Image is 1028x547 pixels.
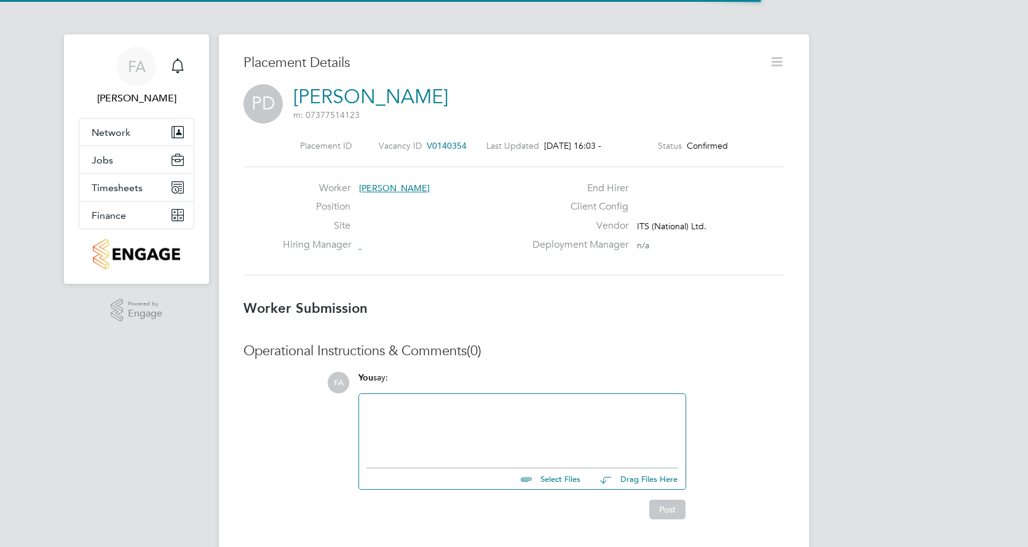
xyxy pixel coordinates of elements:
[79,47,194,106] a: FA[PERSON_NAME]
[525,200,628,213] label: Client Config
[525,182,628,195] label: End Hirer
[243,342,785,360] h3: Operational Instructions & Comments
[92,127,130,138] span: Network
[79,146,194,173] button: Jobs
[328,372,349,393] span: FA
[128,58,146,74] span: FA
[79,91,194,106] span: Faye Allen
[525,219,628,232] label: Vendor
[79,119,194,146] button: Network
[79,174,194,201] button: Timesheets
[128,309,162,319] span: Engage
[79,202,194,229] button: Finance
[283,238,350,251] label: Hiring Manager
[486,140,539,151] label: Last Updated
[427,140,467,151] span: V0140354
[544,140,601,151] span: [DATE] 16:03 -
[637,221,706,232] span: ITS (National) Ltd.
[300,140,352,151] label: Placement ID
[525,238,628,251] label: Deployment Manager
[637,240,649,251] span: n/a
[283,182,350,195] label: Worker
[64,34,209,284] nav: Main navigation
[92,210,126,221] span: Finance
[687,140,728,151] span: Confirmed
[649,500,686,519] button: Post
[379,140,422,151] label: Vacancy ID
[79,239,194,269] a: Go to home page
[293,85,448,109] a: [PERSON_NAME]
[128,299,162,309] span: Powered by
[92,154,113,166] span: Jobs
[293,109,360,120] span: m: 07377514123
[359,183,430,194] span: [PERSON_NAME]
[111,299,163,322] a: Powered byEngage
[590,466,678,492] button: Drag Files Here
[243,54,760,72] h3: Placement Details
[283,219,350,232] label: Site
[243,300,368,317] b: Worker Submission
[283,200,350,213] label: Position
[93,239,180,269] img: countryside-properties-logo-retina.png
[243,84,283,124] span: PD
[92,182,143,194] span: Timesheets
[358,372,373,383] span: You
[658,140,682,151] label: Status
[467,342,481,359] span: (0)
[358,372,686,393] div: say:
